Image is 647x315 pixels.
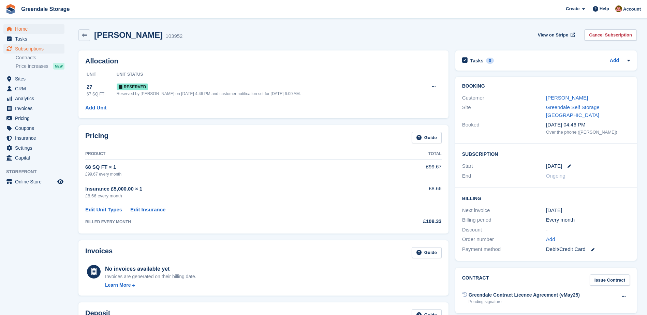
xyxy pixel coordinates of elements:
[623,6,641,13] span: Account
[15,34,56,44] span: Tasks
[375,181,442,203] td: £8.66
[462,226,546,234] div: Discount
[546,245,630,253] div: Debit/Credit Card
[615,5,622,12] img: Justin Swingler
[462,207,546,214] div: Next invoice
[546,129,630,136] div: Over the phone ([PERSON_NAME])
[85,149,375,160] th: Product
[546,104,600,118] a: Greendale Self Storage [GEOGRAPHIC_DATA]
[130,206,165,214] a: Edit Insurance
[18,3,72,15] a: Greendale Storage
[486,58,494,64] div: 0
[610,57,619,65] a: Add
[56,178,64,186] a: Preview store
[85,69,117,80] th: Unit
[3,94,64,103] a: menu
[3,143,64,153] a: menu
[3,24,64,34] a: menu
[546,216,630,224] div: Every month
[3,123,64,133] a: menu
[117,69,418,80] th: Unit Status
[462,236,546,243] div: Order number
[105,282,131,289] div: Learn More
[3,104,64,113] a: menu
[462,84,630,89] h2: Booking
[15,123,56,133] span: Coupons
[469,291,580,299] div: Greendale Contract Licence Agreement (vMay25)
[3,177,64,186] a: menu
[546,236,555,243] a: Add
[375,149,442,160] th: Total
[470,58,484,64] h2: Tasks
[105,282,196,289] a: Learn More
[16,62,64,70] a: Price increases NEW
[546,95,588,101] a: [PERSON_NAME]
[16,55,64,61] a: Contracts
[3,133,64,143] a: menu
[85,57,442,65] h2: Allocation
[3,44,64,54] a: menu
[15,24,56,34] span: Home
[584,29,637,41] a: Cancel Subscription
[462,94,546,102] div: Customer
[462,245,546,253] div: Payment method
[375,159,442,181] td: £99.67
[15,177,56,186] span: Online Store
[462,172,546,180] div: End
[538,32,568,39] span: View on Stripe
[5,4,16,14] img: stora-icon-8386f47178a22dfd0bd8f6a31ec36ba5ce8667c1dd55bd0f319d3a0aa187defe.svg
[462,150,630,157] h2: Subscription
[3,114,64,123] a: menu
[105,273,196,280] div: Invoices are generated on their billing date.
[462,162,546,170] div: Start
[85,193,375,199] div: £8.66 every month
[15,143,56,153] span: Settings
[15,114,56,123] span: Pricing
[6,168,68,175] span: Storefront
[15,94,56,103] span: Analytics
[546,121,630,129] div: [DATE] 04:46 PM
[3,84,64,93] a: menu
[117,84,148,90] span: Reserved
[15,133,56,143] span: Insurance
[546,173,565,179] span: Ongoing
[85,219,375,225] div: BILLED EVERY MONTH
[375,217,442,225] div: £108.33
[600,5,609,12] span: Help
[85,206,122,214] a: Edit Unit Types
[412,132,442,143] a: Guide
[546,162,562,170] time: 2025-09-03 00:00:00 UTC
[15,74,56,84] span: Sites
[87,83,117,91] div: 27
[462,121,546,135] div: Booked
[462,104,546,119] div: Site
[85,171,375,177] div: £99.67 every month
[85,185,375,193] div: Insurance £5,000.00 × 1
[546,226,630,234] div: -
[94,30,163,40] h2: [PERSON_NAME]
[165,32,182,40] div: 103952
[412,247,442,258] a: Guide
[117,91,418,97] div: Reserved by [PERSON_NAME] on [DATE] 4:46 PM and customer notification set for [DATE] 6:00 AM.
[469,299,580,305] div: Pending signature
[105,265,196,273] div: No invoices available yet
[3,153,64,163] a: menu
[15,153,56,163] span: Capital
[462,216,546,224] div: Billing period
[15,104,56,113] span: Invoices
[566,5,579,12] span: Create
[87,91,117,97] div: 67 SQ FT
[3,74,64,84] a: menu
[85,247,113,258] h2: Invoices
[462,195,630,201] h2: Billing
[590,274,630,286] a: Issue Contract
[15,84,56,93] span: CRM
[53,63,64,70] div: NEW
[85,132,108,143] h2: Pricing
[546,207,630,214] div: [DATE]
[3,34,64,44] a: menu
[462,274,489,286] h2: Contract
[85,163,375,171] div: 68 SQ FT × 1
[15,44,56,54] span: Subscriptions
[85,104,106,112] a: Add Unit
